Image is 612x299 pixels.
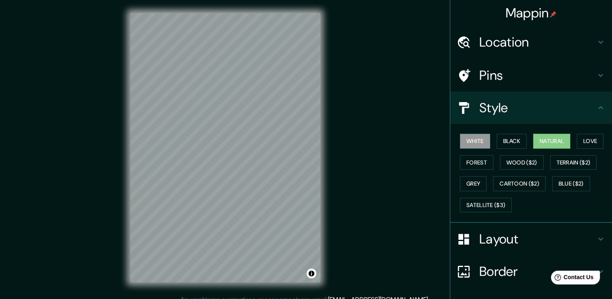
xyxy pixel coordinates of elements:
div: Location [450,26,612,58]
h4: Border [479,263,596,280]
button: Love [577,134,604,149]
button: Forest [460,155,493,170]
img: pin-icon.png [550,11,557,17]
button: Wood ($2) [500,155,544,170]
button: Satellite ($3) [460,198,512,213]
div: Style [450,92,612,124]
button: Grey [460,176,487,191]
h4: Style [479,100,596,116]
button: Toggle attribution [307,269,316,278]
button: Blue ($2) [552,176,590,191]
button: Terrain ($2) [550,155,597,170]
canvas: Map [130,13,320,282]
div: Layout [450,223,612,255]
div: Pins [450,59,612,92]
button: Natural [533,134,570,149]
div: Border [450,255,612,288]
h4: Location [479,34,596,50]
button: White [460,134,490,149]
h4: Pins [479,67,596,83]
h4: Mappin [506,5,557,21]
iframe: Help widget launcher [540,267,603,290]
button: Black [497,134,527,149]
button: Cartoon ($2) [493,176,546,191]
h4: Layout [479,231,596,247]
